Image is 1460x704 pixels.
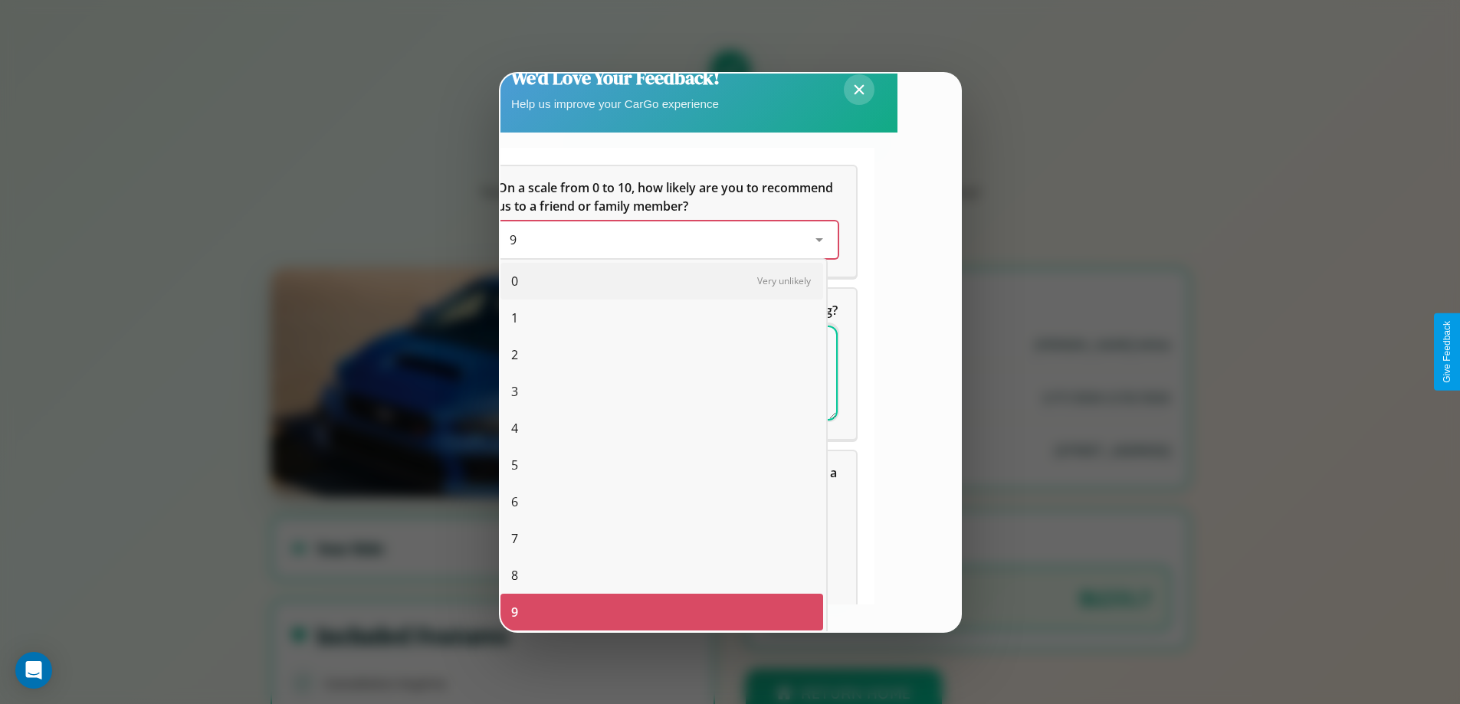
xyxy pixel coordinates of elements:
div: Open Intercom Messenger [15,652,52,689]
div: Give Feedback [1442,321,1452,383]
span: 8 [511,566,518,584]
div: 1 [500,300,823,336]
span: 3 [511,382,518,401]
h2: We'd Love Your Feedback! [511,65,720,90]
span: 9 [510,231,517,248]
h5: On a scale from 0 to 10, how likely are you to recommend us to a friend or family member? [497,178,838,215]
span: 6 [511,493,518,511]
span: What can we do to make your experience more satisfying? [497,302,838,319]
div: 2 [500,336,823,373]
div: 3 [500,373,823,410]
span: 5 [511,456,518,474]
div: On a scale from 0 to 10, how likely are you to recommend us to a friend or family member? [497,221,838,258]
span: Very unlikely [757,274,811,287]
span: 7 [511,529,518,548]
div: 0 [500,263,823,300]
span: 2 [511,345,518,364]
span: 9 [511,603,518,621]
div: On a scale from 0 to 10, how likely are you to recommend us to a friend or family member? [479,166,856,277]
span: Which of the following features do you value the most in a vehicle? [497,464,840,499]
div: 7 [500,520,823,557]
p: Help us improve your CarGo experience [511,93,720,114]
div: 5 [500,447,823,483]
span: 1 [511,309,518,327]
div: 8 [500,557,823,594]
span: On a scale from 0 to 10, how likely are you to recommend us to a friend or family member? [497,179,836,214]
div: 10 [500,630,823,667]
span: 0 [511,272,518,290]
div: 4 [500,410,823,447]
div: 9 [500,594,823,630]
span: 4 [511,419,518,437]
div: 6 [500,483,823,520]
